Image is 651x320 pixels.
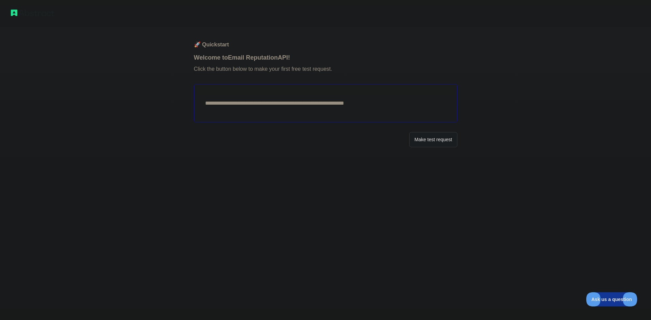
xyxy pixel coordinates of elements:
[409,132,457,147] button: Make test request
[194,62,457,84] p: Click the button below to make your first free test request.
[194,27,457,53] h1: 🚀 Quickstart
[11,8,54,18] img: Abstract logo
[586,292,637,306] iframe: Toggle Customer Support
[194,53,457,62] h1: Welcome to Email Reputation API!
